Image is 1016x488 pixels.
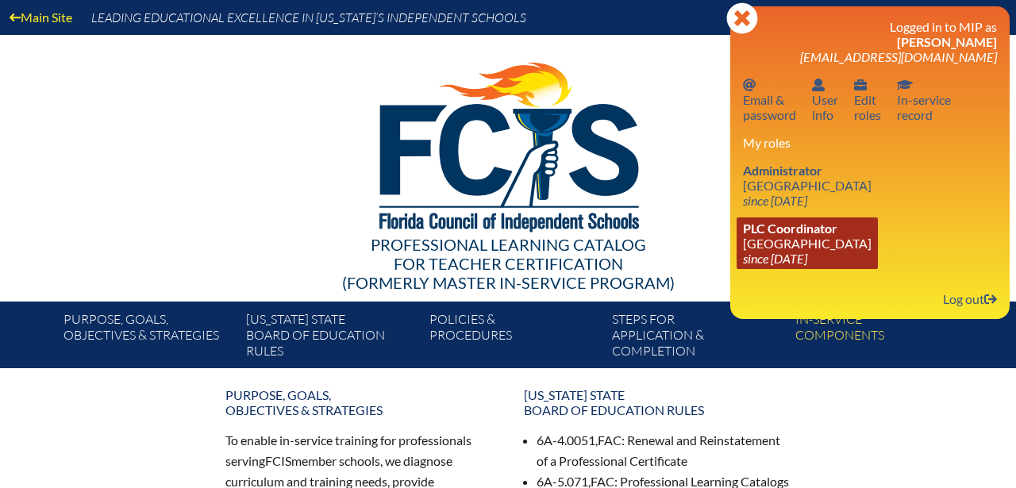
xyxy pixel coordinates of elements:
span: FAC [598,432,622,448]
a: Log outLog out [937,288,1003,309]
svg: User info [812,79,825,91]
a: User infoUserinfo [806,74,845,125]
a: Email passwordEmail &password [737,74,802,125]
a: Main Site [3,6,79,28]
svg: Close [726,2,758,34]
svg: In-service record [897,79,913,91]
span: FCIS [265,453,291,468]
h3: My roles [743,135,997,150]
a: In-service recordIn-servicerecord [891,74,957,125]
a: [US_STATE] StateBoard of Education rules [240,308,422,368]
a: Steps forapplication & completion [606,308,788,368]
span: Administrator [743,163,822,178]
a: Policies &Procedures [423,308,606,368]
span: [EMAIL_ADDRESS][DOMAIN_NAME] [800,49,997,64]
div: Professional Learning Catalog (formerly Master In-service Program) [51,235,965,292]
a: Purpose, goals,objectives & strategies [216,381,502,424]
i: since [DATE] [743,193,807,208]
svg: User info [854,79,867,91]
svg: Email password [743,79,756,91]
h3: Logged in to MIP as [743,19,997,64]
span: for Teacher Certification [394,254,623,273]
svg: Log out [984,293,997,305]
a: In-servicecomponents [789,308,972,368]
i: since [DATE] [743,251,807,266]
a: Purpose, goals,objectives & strategies [57,308,240,368]
li: 6A-4.0051, : Renewal and Reinstatement of a Professional Certificate [537,430,791,471]
a: Administrator [GEOGRAPHIC_DATA] since [DATE] [737,159,878,211]
span: PLC Coordinator [743,221,837,236]
a: User infoEditroles [848,74,887,125]
a: PLC Coordinator [GEOGRAPHIC_DATA] since [DATE] [737,217,878,269]
img: FCISlogo221.eps [344,35,672,252]
a: [US_STATE] StateBoard of Education rules [514,381,800,424]
span: [PERSON_NAME] [897,34,997,49]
